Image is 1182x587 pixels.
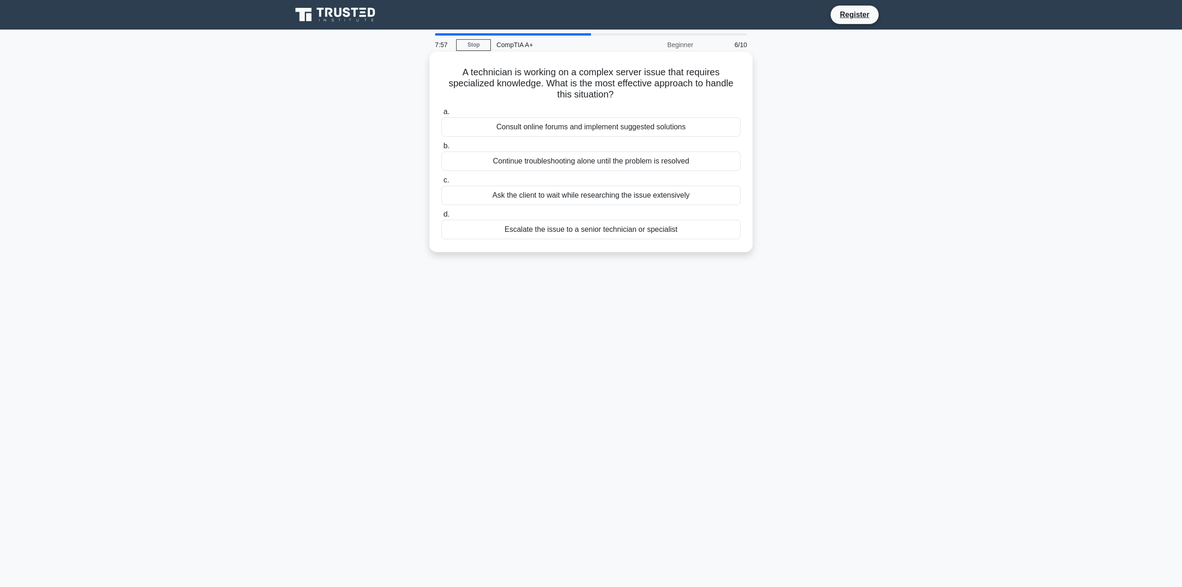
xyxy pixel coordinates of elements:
span: b. [443,142,449,150]
div: 7:57 [429,36,456,54]
a: Stop [456,39,491,51]
div: Beginner [618,36,699,54]
h5: A technician is working on a complex server issue that requires specialized knowledge. What is th... [440,67,742,101]
div: Ask the client to wait while researching the issue extensively [441,186,741,205]
div: 6/10 [699,36,753,54]
div: Escalate the issue to a senior technician or specialist [441,220,741,239]
div: Continue troubleshooting alone until the problem is resolved [441,151,741,171]
span: d. [443,210,449,218]
div: Consult online forums and implement suggested solutions [441,117,741,137]
span: c. [443,176,449,184]
span: a. [443,108,449,115]
a: Register [834,9,875,20]
div: CompTIA A+ [491,36,618,54]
